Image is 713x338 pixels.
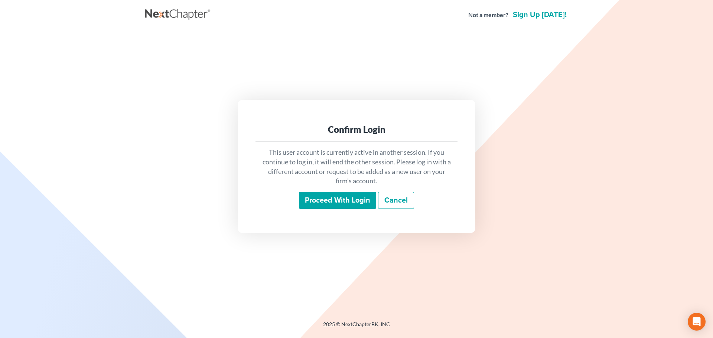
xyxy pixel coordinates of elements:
[688,313,706,331] div: Open Intercom Messenger
[145,321,568,334] div: 2025 © NextChapterBK, INC
[261,148,452,186] p: This user account is currently active in another session. If you continue to log in, it will end ...
[378,192,414,209] a: Cancel
[261,124,452,135] div: Confirm Login
[468,11,508,19] strong: Not a member?
[299,192,376,209] input: Proceed with login
[511,11,568,19] a: Sign up [DATE]!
